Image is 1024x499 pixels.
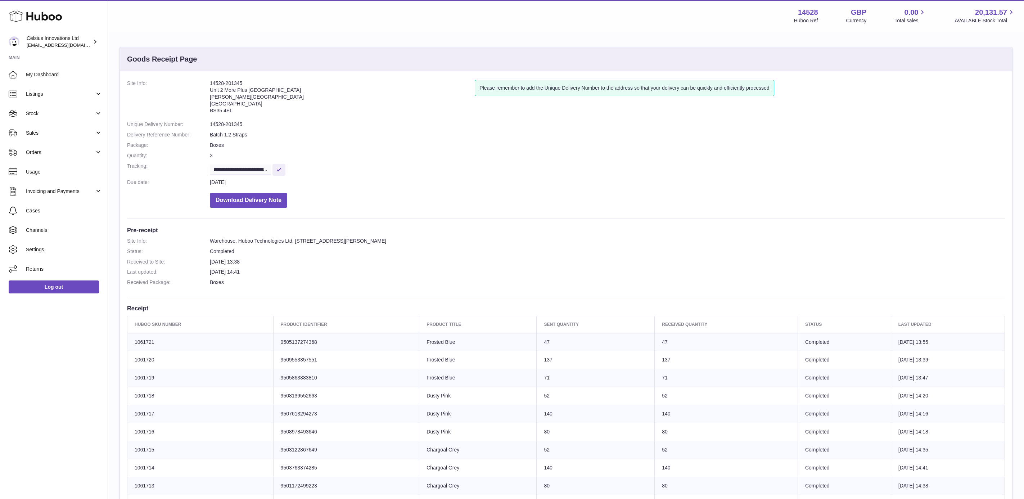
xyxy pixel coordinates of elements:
[846,17,867,24] div: Currency
[26,246,102,253] span: Settings
[798,441,891,459] td: Completed
[891,441,1005,459] td: [DATE] 14:35
[127,316,274,333] th: Huboo SKU Number
[210,80,475,117] address: 14528-201345 Unit 2 More Plus [GEOGRAPHIC_DATA] [PERSON_NAME][GEOGRAPHIC_DATA] [GEOGRAPHIC_DATA] ...
[273,441,419,459] td: 9503122867649
[655,333,798,351] td: 47
[26,168,102,175] span: Usage
[975,8,1007,17] span: 20,131.57
[127,131,210,138] dt: Delivery Reference Number:
[127,259,210,265] dt: Received to Site:
[419,369,537,387] td: Frosted Blue
[891,477,1005,495] td: [DATE] 14:38
[26,149,95,156] span: Orders
[127,351,274,369] td: 1061720
[127,459,274,477] td: 1061714
[273,423,419,441] td: 9508978493646
[27,35,91,49] div: Celsius Innovations Ltd
[210,238,1005,244] dd: Warehouse, Huboo Technologies Ltd, [STREET_ADDRESS][PERSON_NAME]
[419,387,537,405] td: Dusty Pink
[210,279,1005,286] dd: Boxes
[127,279,210,286] dt: Received Package:
[537,387,655,405] td: 52
[127,405,274,423] td: 1061717
[26,227,102,234] span: Channels
[537,459,655,477] td: 140
[419,441,537,459] td: Chargoal Grey
[127,152,210,159] dt: Quantity:
[955,17,1015,24] span: AVAILABLE Stock Total
[537,477,655,495] td: 80
[537,351,655,369] td: 137
[210,179,1005,186] dd: [DATE]
[891,316,1005,333] th: Last updated
[210,142,1005,149] dd: Boxes
[127,54,197,64] h3: Goods Receipt Page
[127,142,210,149] dt: Package:
[655,423,798,441] td: 80
[891,369,1005,387] td: [DATE] 13:47
[537,423,655,441] td: 80
[419,405,537,423] td: Dusty Pink
[127,269,210,275] dt: Last updated:
[273,387,419,405] td: 9508139552663
[419,423,537,441] td: Dusty Pink
[419,333,537,351] td: Frosted Blue
[537,316,655,333] th: Sent Quantity
[27,42,106,48] span: [EMAIL_ADDRESS][DOMAIN_NAME]
[127,121,210,128] dt: Unique Delivery Number:
[655,369,798,387] td: 71
[127,179,210,186] dt: Due date:
[210,269,1005,275] dd: [DATE] 14:41
[127,387,274,405] td: 1061718
[894,17,926,24] span: Total sales
[9,36,19,47] img: internalAdmin-14528@internal.huboo.com
[210,121,1005,128] dd: 14528-201345
[537,369,655,387] td: 71
[894,8,926,24] a: 0.00 Total sales
[905,8,919,17] span: 0.00
[127,441,274,459] td: 1061715
[891,351,1005,369] td: [DATE] 13:39
[891,459,1005,477] td: [DATE] 14:41
[210,259,1005,265] dd: [DATE] 13:38
[537,441,655,459] td: 52
[798,387,891,405] td: Completed
[475,80,774,96] div: Please remember to add the Unique Delivery Number to the address so that your delivery can be qui...
[655,387,798,405] td: 52
[798,351,891,369] td: Completed
[794,17,818,24] div: Huboo Ref
[798,369,891,387] td: Completed
[273,369,419,387] td: 9505863883810
[127,304,1005,312] h3: Receipt
[419,459,537,477] td: Chargoal Grey
[127,333,274,351] td: 1061721
[851,8,866,17] strong: GBP
[655,351,798,369] td: 137
[26,207,102,214] span: Cases
[26,188,95,195] span: Invoicing and Payments
[798,8,818,17] strong: 14528
[26,110,95,117] span: Stock
[210,248,1005,255] dd: Completed
[127,369,274,387] td: 1061719
[419,316,537,333] th: Product title
[273,405,419,423] td: 9507613294273
[26,130,95,136] span: Sales
[127,226,1005,234] h3: Pre-receipt
[891,387,1005,405] td: [DATE] 14:20
[798,423,891,441] td: Completed
[127,163,210,175] dt: Tracking:
[655,477,798,495] td: 80
[537,405,655,423] td: 140
[127,238,210,244] dt: Site Info:
[127,423,274,441] td: 1061716
[655,441,798,459] td: 52
[127,477,274,495] td: 1061713
[891,333,1005,351] td: [DATE] 13:55
[891,423,1005,441] td: [DATE] 14:18
[798,333,891,351] td: Completed
[419,477,537,495] td: Chargoal Grey
[273,316,419,333] th: Product Identifier
[419,351,537,369] td: Frosted Blue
